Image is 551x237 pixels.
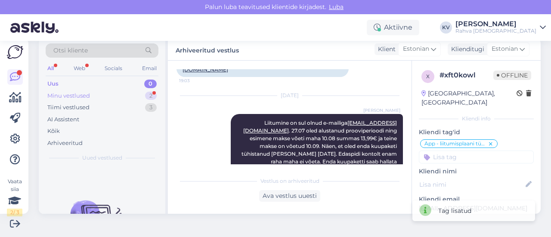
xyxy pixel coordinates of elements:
div: KV [440,22,452,34]
input: Lisa tag [419,151,534,163]
div: [GEOGRAPHIC_DATA], [GEOGRAPHIC_DATA] [421,89,517,107]
span: Liitumine on sul olnud e-mailiga . 27.07 oled alustanud prooviperioodi ning esimene makse võeti m... [241,120,398,172]
div: Web [72,63,87,74]
div: Arhiveeritud [47,139,83,148]
div: [DATE] [176,92,403,99]
div: Klient [375,45,396,54]
div: AI Assistent [47,115,79,124]
div: 2 [145,92,157,100]
div: All [46,63,56,74]
span: Offline [493,71,531,80]
span: Äpp - liitumisplaani tühistamine [424,141,488,146]
span: x [426,73,430,80]
div: Tag lisatud [438,206,471,215]
span: Estonian [492,44,518,54]
div: 2 / 3 [7,209,22,216]
label: Arhiveeritud vestlus [176,43,239,55]
div: Uus [47,80,59,88]
div: Kliendi info [419,115,534,123]
img: Askly Logo [7,45,23,59]
div: # xft0kowl [440,70,493,80]
p: Kliendi tag'id [419,128,534,137]
span: Vestlus on arhiveeritud [260,177,319,185]
a: [PERSON_NAME]Rahva [DEMOGRAPHIC_DATA] [455,21,546,34]
div: [PERSON_NAME] [455,21,536,28]
div: Email [140,63,158,74]
div: Socials [103,63,124,74]
div: Tiimi vestlused [47,103,90,112]
div: Aktiivne [367,20,419,35]
span: [PERSON_NAME] [363,107,400,114]
span: Otsi kliente [53,46,88,55]
span: Luba [326,3,346,11]
div: 3 [145,103,157,112]
div: Klienditugi [448,45,484,54]
span: Uued vestlused [82,154,122,162]
span: Estonian [403,44,429,54]
p: Kliendi email [419,195,534,204]
span: 19:03 [179,77,211,84]
div: Ava vestlus uuesti [259,190,320,202]
input: Lisa nimi [419,180,524,189]
div: Kõik [47,127,60,135]
div: Minu vestlused [47,92,90,100]
div: 0 [144,80,157,88]
p: Kliendi nimi [419,167,534,176]
div: Vaata siia [7,178,22,216]
div: Rahva [DEMOGRAPHIC_DATA] [455,28,536,34]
